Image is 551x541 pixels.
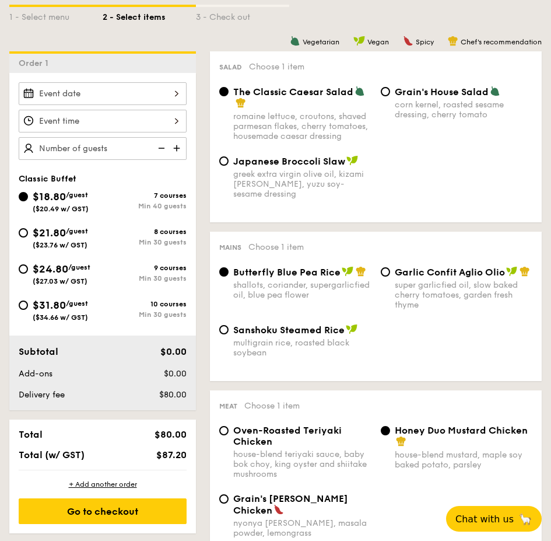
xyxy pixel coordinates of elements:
span: ($23.76 w/ GST) [33,241,87,249]
div: romaine lettuce, croutons, shaved parmesan flakes, cherry tomatoes, housemade caesar dressing [233,111,371,141]
img: icon-vegetarian.fe4039eb.svg [355,86,365,96]
span: ($34.66 w/ GST) [33,313,88,322]
div: 2 - Select items [103,7,196,23]
input: $24.80/guest($27.03 w/ GST)9 coursesMin 30 guests [19,264,28,274]
input: $21.80/guest($23.76 w/ GST)8 coursesMin 30 guests [19,228,28,238]
span: Chat with us [455,514,514,525]
input: Honey Duo Mustard Chickenhouse-blend mustard, maple soy baked potato, parsley [381,426,390,435]
span: $80.00 [155,429,187,440]
input: Garlic Confit Aglio Oliosuper garlicfied oil, slow baked cherry tomatoes, garden fresh thyme [381,267,390,277]
span: Vegetarian [303,38,339,46]
span: $0.00 [164,369,187,379]
span: Total (w/ GST) [19,449,85,460]
span: $18.80 [33,190,66,203]
span: Honey Duo Mustard Chicken [395,425,528,436]
img: icon-vegan.f8ff3823.svg [353,36,365,46]
span: Classic Buffet [19,174,76,184]
span: Vegan [367,38,389,46]
img: icon-add.58712e84.svg [169,137,187,159]
img: icon-reduce.1d2dbef1.svg [152,137,169,159]
span: $87.20 [156,449,187,460]
span: Delivery fee [19,390,65,400]
span: Japanese Broccoli Slaw [233,156,345,167]
div: 7 courses [103,191,187,200]
span: $21.80 [33,226,66,239]
div: 8 courses [103,228,187,236]
img: icon-vegetarian.fe4039eb.svg [290,36,300,46]
span: The Classic Caesar Salad [233,86,353,97]
input: Sanshoku Steamed Ricemultigrain rice, roasted black soybean [219,325,229,334]
span: $0.00 [160,346,187,357]
span: Oven-Roasted Teriyaki Chicken [233,425,342,447]
input: Butterfly Blue Pea Riceshallots, coriander, supergarlicfied oil, blue pea flower [219,267,229,277]
span: $80.00 [159,390,187,400]
img: icon-vegan.f8ff3823.svg [342,266,353,277]
span: Butterfly Blue Pea Rice [233,267,341,278]
div: shallots, coriander, supergarlicfied oil, blue pea flower [233,280,371,300]
div: house-blend teriyaki sauce, baby bok choy, king oyster and shiitake mushrooms [233,449,371,479]
span: /guest [68,263,90,271]
div: 9 courses [103,264,187,272]
input: Event date [19,82,187,105]
span: Choose 1 item [248,242,304,252]
span: Total [19,429,43,440]
input: $18.80/guest($20.49 w/ GST)7 coursesMin 40 guests [19,192,28,201]
span: /guest [66,299,88,308]
span: Choose 1 item [249,62,304,72]
img: icon-spicy.37a8142b.svg [273,504,284,515]
span: /guest [66,191,88,199]
input: Number of guests [19,137,187,160]
div: Min 30 guests [103,310,187,319]
img: icon-vegan.f8ff3823.svg [346,324,357,334]
span: /guest [66,227,88,235]
input: Oven-Roasted Teriyaki Chickenhouse-blend teriyaki sauce, baby bok choy, king oyster and shiitake ... [219,426,229,435]
span: Chef's recommendation [461,38,542,46]
span: $24.80 [33,263,68,275]
img: icon-chef-hat.a58ddaea.svg [356,266,366,277]
span: Subtotal [19,346,58,357]
input: Grain's House Saladcorn kernel, roasted sesame dressing, cherry tomato [381,87,390,96]
span: 🦙 [518,512,532,526]
div: corn kernel, roasted sesame dressing, cherry tomato [395,100,533,120]
div: super garlicfied oil, slow baked cherry tomatoes, garden fresh thyme [395,280,533,310]
span: Choose 1 item [244,401,300,411]
div: 3 - Check out [196,7,289,23]
span: Grain's [PERSON_NAME] Chicken [233,493,348,516]
div: multigrain rice, roasted black soybean [233,338,371,358]
span: Grain's House Salad [395,86,489,97]
span: Sanshoku Steamed Rice [233,324,345,336]
img: icon-chef-hat.a58ddaea.svg [520,266,530,277]
div: Min 30 guests [103,274,187,282]
div: Min 30 guests [103,238,187,246]
span: $31.80 [33,299,66,312]
span: Mains [219,243,241,252]
input: $31.80/guest($34.66 w/ GST)10 coursesMin 30 guests [19,301,28,310]
div: greek extra virgin olive oil, kizami [PERSON_NAME], yuzu soy-sesame dressing [233,169,371,199]
div: Go to checkout [19,498,187,524]
span: ($27.03 w/ GST) [33,277,87,285]
img: icon-vegetarian.fe4039eb.svg [490,86,500,96]
img: icon-vegan.f8ff3823.svg [506,266,518,277]
span: Garlic Confit Aglio Olio [395,267,505,278]
input: Japanese Broccoli Slawgreek extra virgin olive oil, kizami [PERSON_NAME], yuzu soy-sesame dressing [219,156,229,166]
span: ($20.49 w/ GST) [33,205,89,213]
span: Meat [219,402,237,410]
span: Order 1 [19,58,53,68]
img: icon-vegan.f8ff3823.svg [346,155,358,166]
div: 10 courses [103,300,187,308]
img: icon-chef-hat.a58ddaea.svg [236,97,246,108]
span: Spicy [416,38,434,46]
img: icon-spicy.37a8142b.svg [403,36,413,46]
span: Salad [219,63,242,71]
img: icon-chef-hat.a58ddaea.svg [396,436,406,446]
div: nyonya [PERSON_NAME], masala powder, lemongrass [233,518,371,538]
input: The Classic Caesar Saladromaine lettuce, croutons, shaved parmesan flakes, cherry tomatoes, house... [219,87,229,96]
div: 1 - Select menu [9,7,103,23]
button: Chat with us🦙 [446,506,542,532]
div: house-blend mustard, maple soy baked potato, parsley [395,450,533,470]
input: Grain's [PERSON_NAME] Chickennyonya [PERSON_NAME], masala powder, lemongrass [219,494,229,504]
img: icon-chef-hat.a58ddaea.svg [448,36,458,46]
input: Event time [19,110,187,132]
div: Min 40 guests [103,202,187,210]
span: Add-ons [19,369,52,379]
